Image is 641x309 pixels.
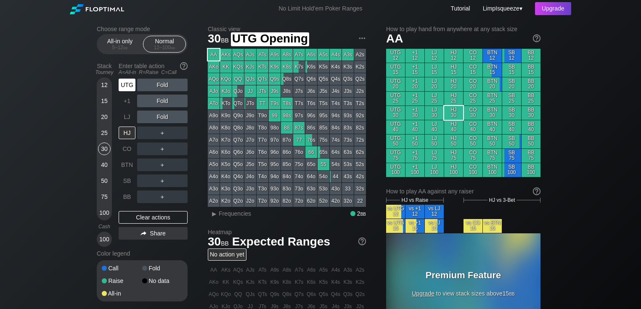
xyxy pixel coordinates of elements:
[483,149,502,163] div: BTN 75
[257,134,268,146] div: T7o
[464,163,482,177] div: CO 100
[444,149,463,163] div: HJ 75
[244,98,256,109] div: JTo
[342,85,354,97] div: J3s
[342,110,354,121] div: 93s
[318,61,329,73] div: K5s
[98,206,111,219] div: 100
[293,73,305,85] div: Q7s
[244,73,256,85] div: QJs
[232,85,244,97] div: QJo
[119,143,135,155] div: CO
[342,158,354,170] div: 53s
[208,98,220,109] div: ATo
[257,110,268,121] div: T9o
[305,183,317,195] div: 63o
[220,85,232,97] div: KJo
[386,163,405,177] div: UTG 100
[293,195,305,207] div: 72o
[140,231,146,236] img: share.864f2f62.svg
[232,98,244,109] div: QTo
[269,122,281,134] div: 98o
[522,149,540,163] div: BB 75
[208,195,220,207] div: A2o
[208,122,220,134] div: A8o
[179,61,188,71] img: help.32db89a4.svg
[354,146,366,158] div: 62s
[244,134,256,146] div: J7o
[244,183,256,195] div: J3o
[444,77,463,91] div: HJ 20
[119,174,135,187] div: SB
[342,73,354,85] div: Q3s
[305,122,317,134] div: 86s
[386,188,540,195] div: How to play AA against any raiser
[293,98,305,109] div: T7s
[483,49,502,63] div: BTN 12
[464,92,482,106] div: CO 25
[305,73,317,85] div: Q6s
[293,134,305,146] div: 77
[354,85,366,97] div: J2s
[232,195,244,207] div: Q2o
[269,110,281,121] div: 99
[281,146,293,158] div: 86o
[220,183,232,195] div: K3o
[305,171,317,182] div: 64o
[281,171,293,182] div: 84o
[266,5,375,14] div: No Limit Hold’em Poker Ranges
[244,61,256,73] div: KJs
[269,183,281,195] div: 93o
[208,158,220,170] div: A5o
[354,171,366,182] div: 42s
[405,77,424,91] div: +1 20
[257,183,268,195] div: T3o
[142,278,183,284] div: No data
[293,61,305,73] div: K7s
[220,61,232,73] div: KK
[137,143,188,155] div: ＋
[269,171,281,182] div: 94o
[502,92,521,106] div: SB 25
[318,122,329,134] div: 85s
[342,122,354,134] div: 83s
[232,134,244,146] div: Q7o
[522,120,540,134] div: BB 40
[119,79,135,91] div: UTG
[281,134,293,146] div: 87o
[354,98,366,109] div: T2s
[269,98,281,109] div: T9s
[232,122,244,134] div: Q8o
[102,291,142,296] div: All-in
[269,158,281,170] div: 95o
[208,134,220,146] div: A7o
[464,63,482,77] div: CO 15
[386,92,405,106] div: UTG 25
[293,110,305,121] div: 97s
[502,135,521,148] div: SB 50
[444,49,463,63] div: HJ 12
[502,77,521,91] div: SB 20
[330,134,342,146] div: 74s
[318,195,329,207] div: 52o
[98,95,111,107] div: 15
[342,171,354,182] div: 43s
[281,61,293,73] div: K8s
[318,110,329,121] div: 95s
[232,110,244,121] div: Q9o
[269,49,281,61] div: A9s
[281,110,293,121] div: 98s
[483,163,502,177] div: BTN 100
[532,187,541,196] img: help.32db89a4.svg
[425,135,444,148] div: LJ 50
[318,158,329,170] div: 55
[354,122,366,134] div: 82s
[444,135,463,148] div: HJ 50
[257,73,268,85] div: QTs
[318,183,329,195] div: 53o
[208,146,220,158] div: A6o
[464,135,482,148] div: CO 50
[386,32,403,45] span: AA
[405,163,424,177] div: +1 100
[102,265,142,271] div: Call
